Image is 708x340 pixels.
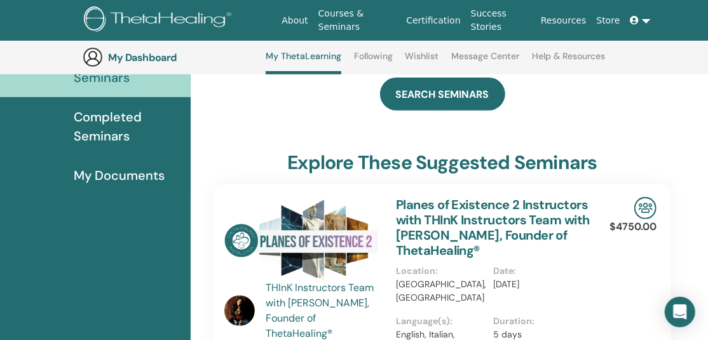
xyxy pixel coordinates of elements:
span: My Documents [74,166,165,185]
p: [DATE] [493,278,583,291]
p: Language(s) : [396,315,486,328]
a: Following [354,51,393,71]
p: [GEOGRAPHIC_DATA], [GEOGRAPHIC_DATA] [396,278,486,304]
span: Completed Seminars [74,107,180,146]
span: SEARCH SEMINARS [396,88,489,101]
a: Store [592,9,625,32]
a: SEARCH SEMINARS [380,78,505,111]
a: My ThetaLearning [266,51,341,74]
a: Wishlist [405,51,439,71]
h3: My Dashboard [108,51,235,64]
img: logo.png [84,6,236,35]
a: Help & Resources [532,51,605,71]
p: Date : [493,264,583,278]
div: Open Intercom Messenger [665,297,695,327]
a: Certification [401,9,465,32]
img: generic-user-icon.jpg [83,47,103,67]
p: $4750.00 [609,219,657,235]
a: About [276,9,313,32]
p: Duration : [493,315,583,328]
p: Location : [396,264,486,278]
h3: explore these suggested seminars [287,151,597,174]
img: In-Person Seminar [634,197,657,219]
img: Planes of Existence 2 Instructors [224,197,381,284]
a: Success Stories [466,2,536,39]
a: Resources [536,9,592,32]
img: default.jpg [224,296,255,326]
a: Courses & Seminars [313,2,402,39]
a: Planes of Existence 2 Instructors with THInK Instructors Team with [PERSON_NAME], Founder of Thet... [396,196,590,259]
a: Message Center [451,51,519,71]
